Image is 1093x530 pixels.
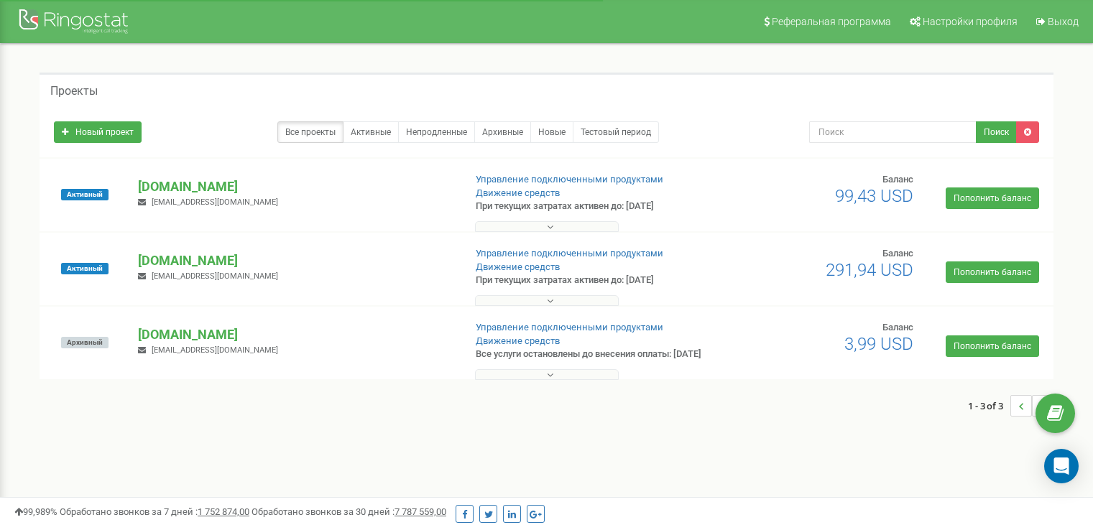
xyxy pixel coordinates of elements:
[60,506,249,517] span: Обработано звонков за 7 дней :
[61,189,109,200] span: Активный
[50,85,98,98] h5: Проекты
[946,187,1039,209] a: Пополнить баланс
[14,506,57,517] span: 99,989%
[530,121,573,143] a: Новые
[61,337,109,348] span: Архивный
[476,174,663,185] a: Управление подключенными продуктами
[476,187,560,198] a: Движение средств
[946,335,1039,357] a: Пополнить баланс
[398,121,475,143] a: Непродленные
[476,248,663,259] a: Управление подключенными продуктами
[968,381,1053,431] nav: ...
[54,121,142,143] a: Новый проект
[772,16,891,27] span: Реферальная программа
[923,16,1018,27] span: Настройки профиля
[1048,16,1079,27] span: Выход
[882,248,913,259] span: Баланс
[152,197,278,207] span: [EMAIL_ADDRESS][DOMAIN_NAME]
[476,274,706,287] p: При текущих затратах активен до: [DATE]
[476,261,560,272] a: Движение средств
[1044,449,1079,483] div: Open Intercom Messenger
[476,348,706,361] p: Все услуги остановлены до внесения оплаты: [DATE]
[138,251,452,270] p: [DOMAIN_NAME]
[138,325,452,344] p: [DOMAIN_NAME]
[476,322,663,333] a: Управление подключенными продуктами
[946,261,1039,283] a: Пополнить баланс
[152,345,278,355] span: [EMAIL_ADDRESS][DOMAIN_NAME]
[882,174,913,185] span: Баланс
[844,334,913,354] span: 3,99 USD
[343,121,399,143] a: Активные
[138,177,452,196] p: [DOMAIN_NAME]
[252,506,446,517] span: Обработано звонков за 30 дней :
[476,200,706,213] p: При текущих затратах активен до: [DATE]
[809,121,977,143] input: Поиск
[976,121,1017,143] button: Поиск
[277,121,343,143] a: Все проекты
[835,186,913,206] span: 99,43 USD
[826,260,913,280] span: 291,94 USD
[474,121,531,143] a: Архивные
[882,322,913,333] span: Баланс
[61,263,109,274] span: Активный
[395,506,446,517] u: 7 787 559,00
[573,121,659,143] a: Тестовый период
[476,335,560,346] a: Движение средств
[152,271,278,281] span: [EMAIL_ADDRESS][DOMAIN_NAME]
[198,506,249,517] u: 1 752 874,00
[968,395,1010,417] span: 1 - 3 of 3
